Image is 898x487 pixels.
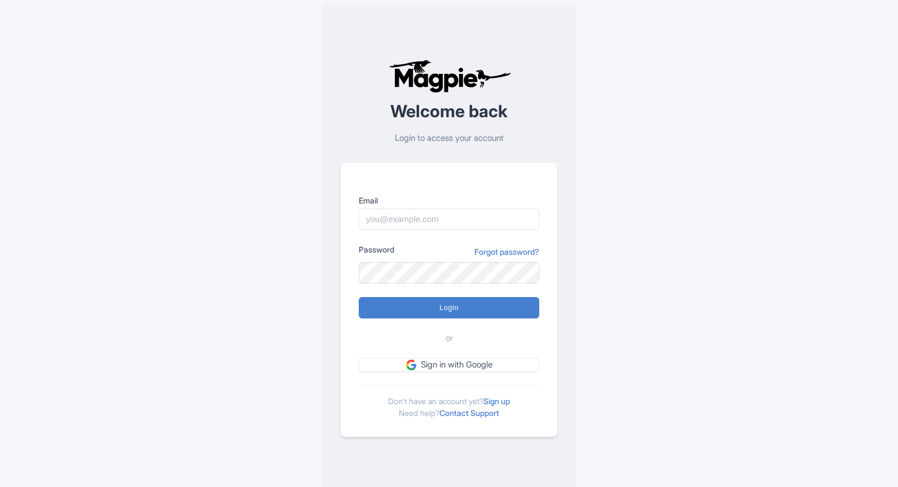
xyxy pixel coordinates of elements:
img: google.svg [406,360,416,370]
a: Contact Support [439,408,499,418]
input: Login [359,297,539,318]
a: Sign in with Google [359,358,539,372]
span: or [446,332,453,345]
input: you@example.com [359,209,539,230]
img: logo-ab69f6fb50320c5b225c76a69d11143b.png [386,59,513,93]
p: Login to access your account [341,132,557,145]
label: Email [359,194,539,206]
a: Sign up [483,396,510,406]
div: Don't have an account yet? Need help? [359,386,539,419]
h2: Welcome back [341,102,557,121]
label: Password [359,243,394,255]
a: Forgot password? [474,246,539,258]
